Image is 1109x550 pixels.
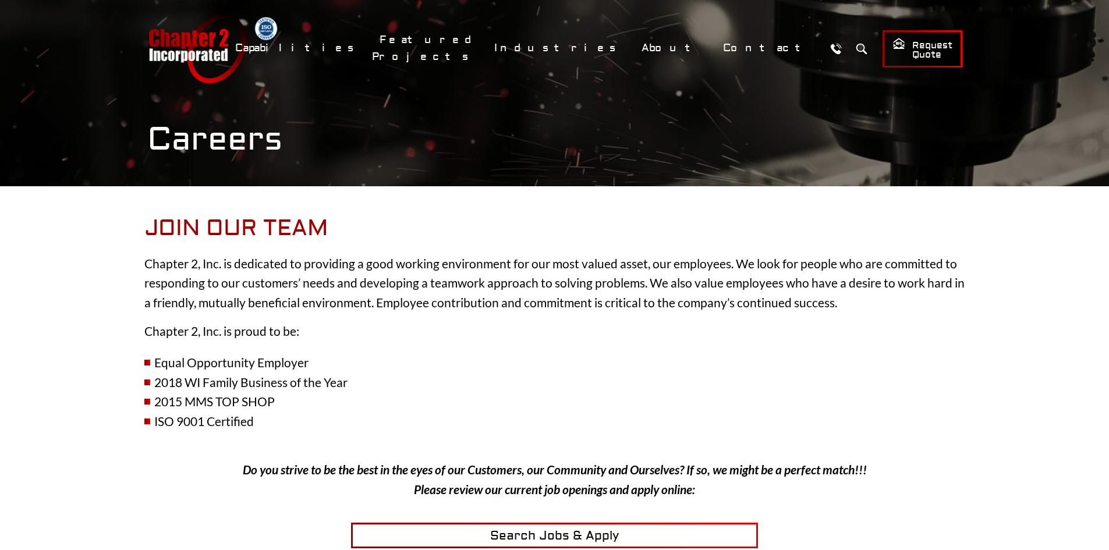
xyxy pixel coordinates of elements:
button: Search [851,38,873,59]
li: 2015 MMS TOP SHOP [144,392,965,411]
a: Industries [487,36,628,61]
p: Chapter 2, Inc. is proud to be: [144,321,965,341]
a: Contact [715,36,820,61]
li: 2018 WI Family Business of the Year [144,372,965,392]
a: About [634,36,710,61]
li: ISO 9001 Certified [144,411,965,431]
h2: Join our Team [144,215,965,242]
a: Capabilities [228,36,366,61]
a: Search Jobs & Apply [351,523,759,548]
span: Request Quote [892,37,952,61]
a: Chapter 2 Incorporated [147,14,246,83]
a: Call Us [825,38,847,59]
h1: Careers [147,120,962,159]
a: Featured Projects [372,27,481,69]
p: Chapter 2, Inc. is dedicated to providing a good working environment for our most valued asset, o... [144,254,965,313]
span: Search Jobs & Apply [490,528,619,544]
a: Request Quote [883,30,962,68]
li: Equal Opportunity Employer [144,353,965,372]
em: Do you strive to be the best in the eyes of our Customers, our Community and Ourselves? If so, we... [243,462,867,496]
